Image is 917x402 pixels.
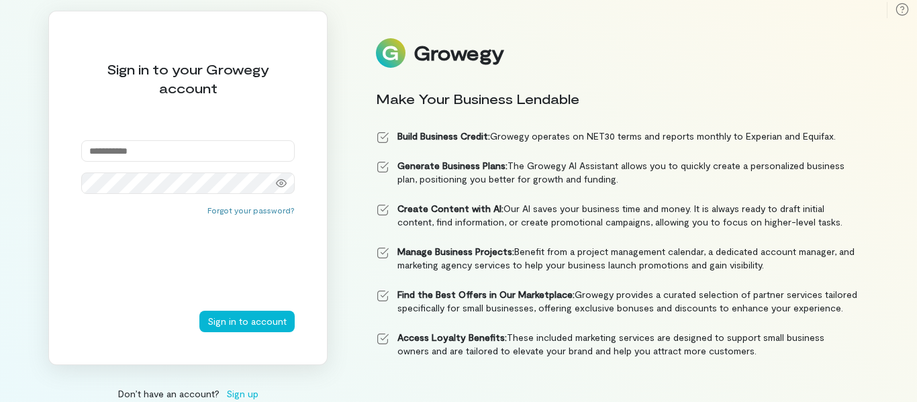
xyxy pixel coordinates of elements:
[376,331,858,358] li: These included marketing services are designed to support small business owners and are tailored ...
[376,38,405,68] img: Logo
[376,159,858,186] li: The Growegy AI Assistant allows you to quickly create a personalized business plan, positioning y...
[376,202,858,229] li: Our AI saves your business time and money. It is always ready to draft initial content, find info...
[397,203,503,214] strong: Create Content with AI:
[376,89,858,108] div: Make Your Business Lendable
[199,311,295,332] button: Sign in to account
[397,160,508,171] strong: Generate Business Plans:
[376,288,858,315] li: Growegy provides a curated selection of partner services tailored specifically for small business...
[207,205,295,215] button: Forgot your password?
[397,130,490,142] strong: Build Business Credit:
[414,42,503,64] div: Growegy
[226,387,258,401] span: Sign up
[81,60,295,97] div: Sign in to your Growegy account
[397,246,514,257] strong: Manage Business Projects:
[376,245,858,272] li: Benefit from a project management calendar, a dedicated account manager, and marketing agency ser...
[48,387,328,401] div: Don’t have an account?
[376,130,858,143] li: Growegy operates on NET30 terms and reports monthly to Experian and Equifax.
[397,332,507,343] strong: Access Loyalty Benefits:
[397,289,575,300] strong: Find the Best Offers in Our Marketplace:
